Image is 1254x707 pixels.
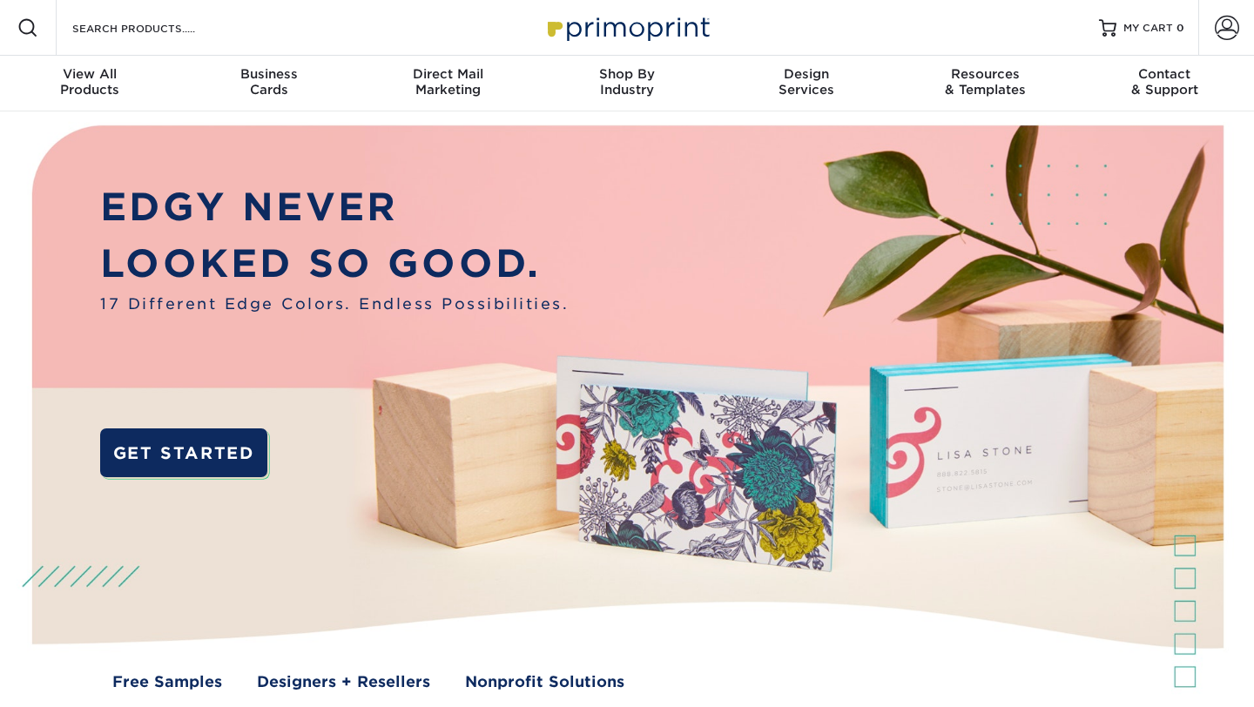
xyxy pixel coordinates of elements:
[1123,21,1173,36] span: MY CART
[71,17,240,38] input: SEARCH PRODUCTS.....
[358,66,537,82] span: Direct Mail
[537,66,717,82] span: Shop By
[257,670,430,693] a: Designers + Resellers
[100,293,569,315] span: 17 Different Edge Colors. Endless Possibilities.
[358,66,537,98] div: Marketing
[112,670,222,693] a: Free Samples
[100,179,569,236] p: EDGY NEVER
[100,428,266,478] a: GET STARTED
[717,66,896,98] div: Services
[896,66,1075,98] div: & Templates
[358,56,537,111] a: Direct MailMarketing
[717,56,896,111] a: DesignServices
[896,66,1075,82] span: Resources
[717,66,896,82] span: Design
[179,66,359,82] span: Business
[179,66,359,98] div: Cards
[1176,22,1184,34] span: 0
[465,670,624,693] a: Nonprofit Solutions
[1075,66,1254,82] span: Contact
[100,236,569,293] p: LOOKED SO GOOD.
[896,56,1075,111] a: Resources& Templates
[179,56,359,111] a: BusinessCards
[540,9,714,46] img: Primoprint
[1075,56,1254,111] a: Contact& Support
[1075,66,1254,98] div: & Support
[537,66,717,98] div: Industry
[537,56,717,111] a: Shop ByIndustry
